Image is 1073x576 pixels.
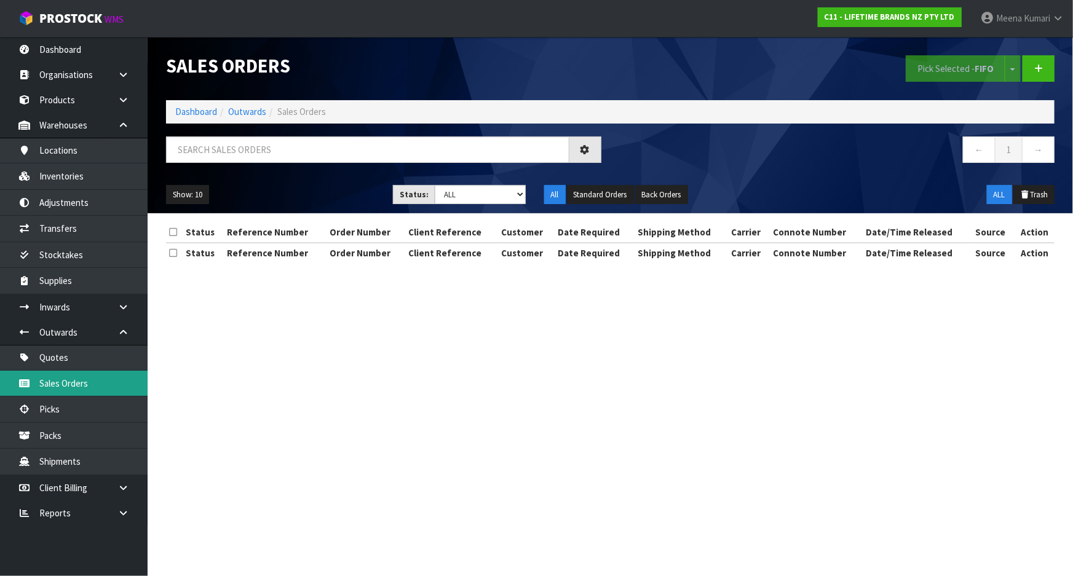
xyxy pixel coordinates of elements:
th: Source [972,243,1015,262]
th: Reference Number [224,223,327,242]
span: ProStock [39,10,102,26]
th: Customer [498,243,555,262]
button: Back Orders [635,185,688,205]
th: Shipping Method [635,243,728,262]
th: Connote Number [770,243,863,262]
h1: Sales Orders [166,55,601,76]
input: Search sales orders [166,136,569,163]
img: cube-alt.png [18,10,34,26]
a: C11 - LIFETIME BRANDS NZ PTY LTD [818,7,962,27]
strong: C11 - LIFETIME BRANDS NZ PTY LTD [825,12,955,22]
th: Date Required [555,243,635,262]
button: Trash [1013,185,1055,205]
th: Action [1015,223,1055,242]
th: Reference Number [224,243,327,262]
th: Date Required [555,223,635,242]
button: Standard Orders [567,185,634,205]
button: Pick Selected -FIFO [906,55,1005,82]
th: Date/Time Released [863,243,972,262]
th: Customer [498,223,555,242]
th: Carrier [728,223,770,242]
th: Date/Time Released [863,223,972,242]
a: Dashboard [175,106,217,117]
th: Status [183,223,224,242]
a: Outwards [228,106,266,117]
th: Client Reference [405,223,499,242]
th: Carrier [728,243,770,262]
nav: Page navigation [620,136,1055,167]
span: Sales Orders [277,106,326,117]
small: WMS [105,14,124,25]
strong: FIFO [975,63,994,74]
button: All [544,185,566,205]
button: ALL [987,185,1012,205]
th: Action [1015,243,1055,262]
span: Meena [996,12,1022,24]
th: Source [972,223,1015,242]
a: → [1022,136,1055,163]
th: Status [183,243,224,262]
th: Client Reference [405,243,499,262]
th: Connote Number [770,223,863,242]
th: Shipping Method [635,223,728,242]
strong: Status: [400,189,429,200]
a: 1 [995,136,1023,163]
span: Kumari [1024,12,1050,24]
th: Order Number [327,243,405,262]
th: Order Number [327,223,405,242]
button: Show: 10 [166,185,209,205]
a: ← [963,136,996,163]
